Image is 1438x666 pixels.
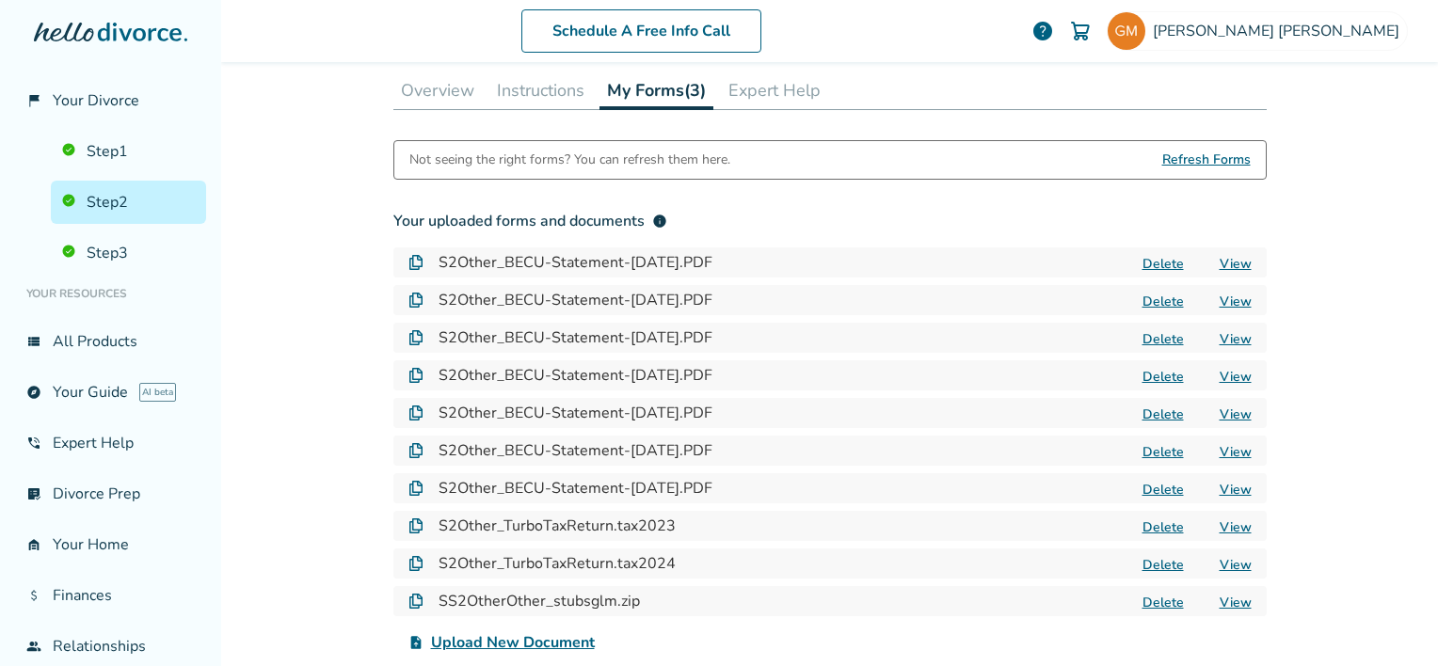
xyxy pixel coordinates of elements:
a: Step2 [51,181,206,224]
button: Delete [1137,292,1190,311]
a: attach_moneyFinances [15,574,206,617]
img: Document [408,293,423,308]
h4: S2Other_BECU-Statement-[DATE].PDF [439,251,712,274]
img: Document [408,368,423,383]
button: Delete [1137,404,1190,424]
button: Instructions [489,71,592,109]
img: guion.morton@gmail.com [1108,12,1145,50]
a: View [1220,443,1252,461]
span: Upload New Document [431,631,595,654]
a: View [1220,518,1252,536]
button: Overview [393,71,482,109]
span: info [652,214,667,229]
a: view_listAll Products [15,320,206,363]
a: View [1220,255,1252,273]
a: list_alt_checkDivorce Prep [15,472,206,515]
a: View [1220,405,1252,423]
button: Delete [1137,517,1190,537]
span: AI beta [139,383,176,402]
a: phone_in_talkExpert Help [15,421,206,465]
span: explore [26,385,41,400]
a: Schedule A Free Info Call [521,9,761,53]
a: View [1220,594,1252,611]
img: Document [408,518,423,533]
img: Cart [1069,20,1092,42]
button: Delete [1137,367,1190,387]
h4: S2Other_BECU-Statement-[DATE].PDF [439,439,712,462]
span: list_alt_check [26,486,41,501]
a: View [1220,368,1252,386]
button: Delete [1137,329,1190,349]
span: garage_home [26,537,41,552]
span: attach_money [26,588,41,603]
span: Your Divorce [53,90,139,111]
button: Delete [1137,254,1190,274]
a: View [1220,481,1252,499]
span: [PERSON_NAME] [PERSON_NAME] [1153,21,1407,41]
a: flag_2Your Divorce [15,79,206,122]
span: flag_2 [26,93,41,108]
div: Not seeing the right forms? You can refresh them here. [409,141,730,179]
button: Expert Help [721,71,828,109]
h4: SS2OtherOther_stubsglm.zip [439,590,640,612]
a: View [1220,556,1252,574]
h4: S2Other_TurboTaxReturn.tax2024 [439,552,676,575]
div: Your uploaded forms and documents [393,210,667,232]
button: Delete [1137,442,1190,462]
h4: S2Other_BECU-Statement-[DATE].PDF [439,402,712,424]
a: Step3 [51,231,206,275]
a: View [1220,330,1252,348]
img: Document [408,556,423,571]
h4: S2Other_BECU-Statement-[DATE].PDF [439,477,712,499]
h4: S2Other_BECU-Statement-[DATE].PDF [439,364,712,387]
span: phone_in_talk [26,436,41,451]
img: Document [408,594,423,609]
button: Delete [1137,555,1190,575]
button: Delete [1137,593,1190,612]
h4: S2Other_TurboTaxReturn.tax2023 [439,515,676,537]
h4: S2Other_BECU-Statement-[DATE].PDF [439,289,712,311]
li: Your Resources [15,275,206,312]
a: exploreYour GuideAI beta [15,371,206,414]
a: View [1220,293,1252,310]
a: garage_homeYour Home [15,523,206,566]
a: Step1 [51,130,206,173]
span: view_list [26,334,41,349]
img: Document [408,330,423,345]
img: Document [408,481,423,496]
a: help [1031,20,1054,42]
img: Document [408,255,423,270]
span: group [26,639,41,654]
button: Delete [1137,480,1190,499]
h4: S2Other_BECU-Statement-[DATE].PDF [439,326,712,349]
button: My Forms(3) [599,71,713,110]
img: Document [408,405,423,420]
span: upload_file [408,635,423,650]
span: Refresh Forms [1162,141,1251,179]
iframe: Chat Widget [1344,576,1438,666]
img: Document [408,443,423,458]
